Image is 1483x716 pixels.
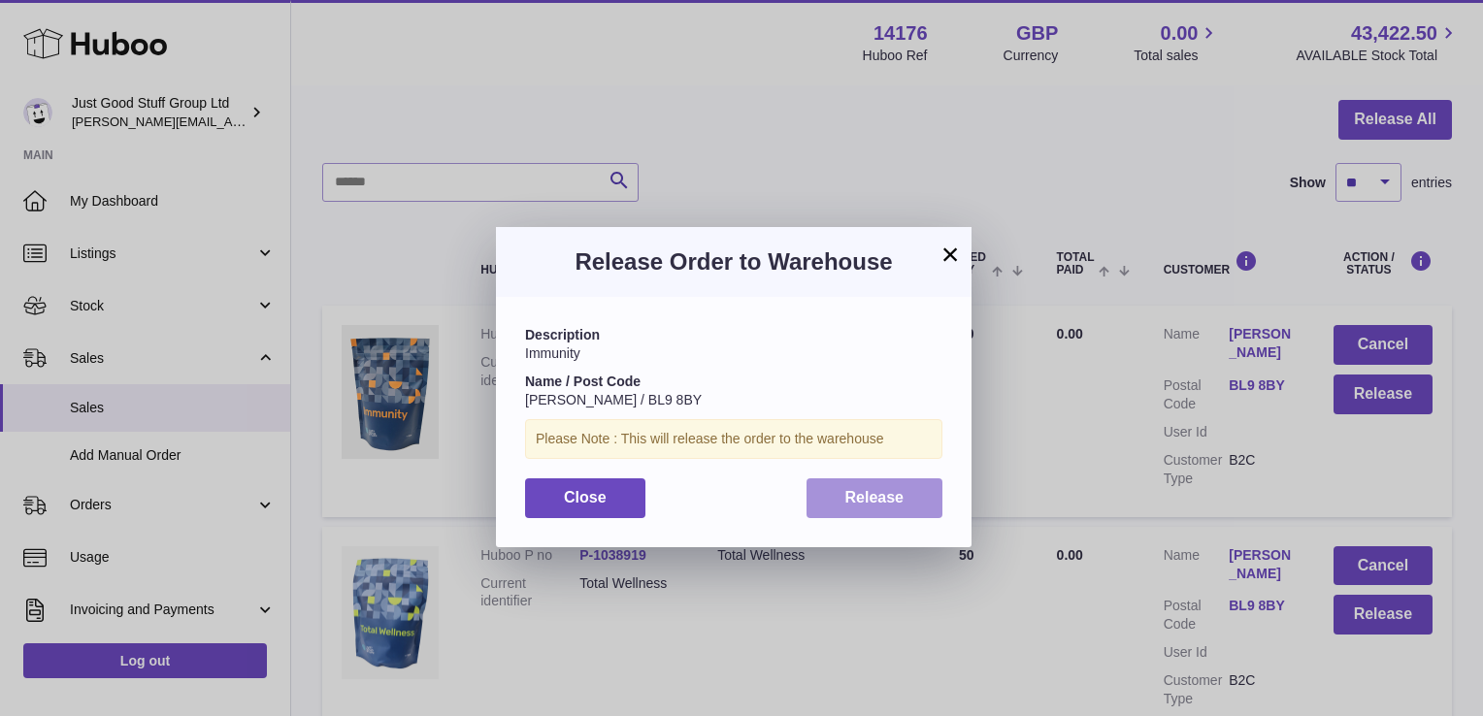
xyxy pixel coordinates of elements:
[525,392,702,407] span: [PERSON_NAME] / BL9 8BY
[525,374,641,389] strong: Name / Post Code
[525,246,942,277] h3: Release Order to Warehouse
[845,489,905,505] span: Release
[525,419,942,459] div: Please Note : This will release the order to the warehouse
[564,489,607,505] span: Close
[525,327,600,342] strong: Description
[939,243,962,266] button: ×
[807,478,943,518] button: Release
[525,345,580,361] span: Immunity
[525,478,645,518] button: Close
